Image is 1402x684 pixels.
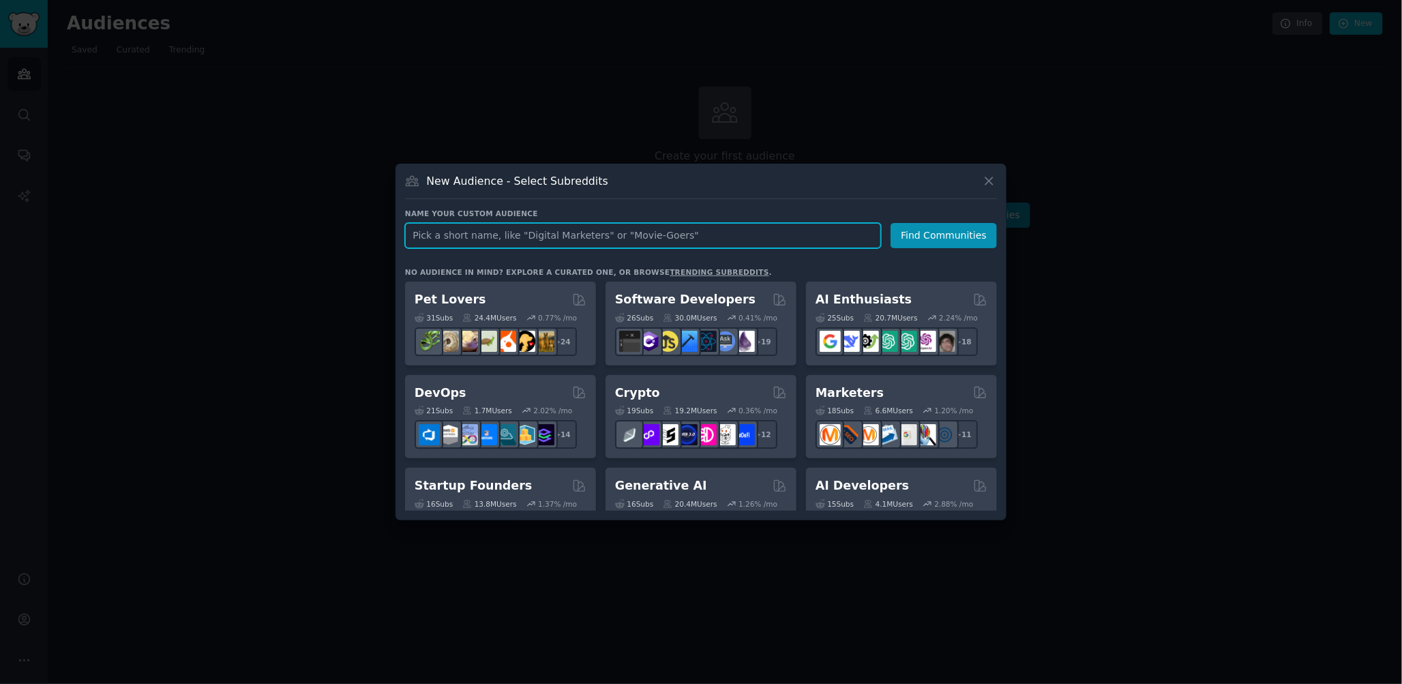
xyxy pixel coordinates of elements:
[638,331,659,352] img: csharp
[533,331,554,352] img: dogbreed
[415,406,453,415] div: 21 Sub s
[405,267,772,277] div: No audience in mind? Explore a curated one, or browse .
[638,424,659,445] img: 0xPolygon
[615,313,653,323] div: 26 Sub s
[476,331,497,352] img: turtle
[415,499,453,509] div: 16 Sub s
[863,499,913,509] div: 4.1M Users
[615,385,660,402] h2: Crypto
[863,406,913,415] div: 6.6M Users
[734,424,755,445] img: defi_
[739,313,777,323] div: 0.41 % /mo
[915,331,936,352] img: OpenAIDev
[619,424,640,445] img: ethfinance
[663,313,717,323] div: 30.0M Users
[619,331,640,352] img: software
[415,291,486,308] h2: Pet Lovers
[715,424,736,445] img: CryptoNews
[534,406,573,415] div: 2.02 % /mo
[934,331,955,352] img: ArtificalIntelligence
[749,420,777,449] div: + 12
[457,424,478,445] img: Docker_DevOps
[615,499,653,509] div: 16 Sub s
[816,385,884,402] h2: Marketers
[476,424,497,445] img: DevOpsLinks
[548,420,577,449] div: + 14
[676,424,698,445] img: web3
[462,499,516,509] div: 13.8M Users
[734,331,755,352] img: elixir
[495,424,516,445] img: platformengineering
[816,291,912,308] h2: AI Enthusiasts
[696,424,717,445] img: defiblockchain
[514,331,535,352] img: PetAdvice
[438,424,459,445] img: AWS_Certified_Experts
[427,174,608,188] h3: New Audience - Select Subreddits
[839,331,860,352] img: DeepSeek
[891,223,997,248] button: Find Communities
[538,499,577,509] div: 1.37 % /mo
[548,327,577,356] div: + 24
[657,331,678,352] img: learnjavascript
[816,477,909,494] h2: AI Developers
[533,424,554,445] img: PlatformEngineers
[415,477,532,494] h2: Startup Founders
[415,313,453,323] div: 31 Sub s
[816,499,854,509] div: 15 Sub s
[405,223,881,248] input: Pick a short name, like "Digital Marketers" or "Movie-Goers"
[670,268,769,276] a: trending subreddits
[935,499,974,509] div: 2.88 % /mo
[877,331,898,352] img: chatgpt_promptDesign
[820,331,841,352] img: GoogleGeminiAI
[858,424,879,445] img: AskMarketing
[715,331,736,352] img: AskComputerScience
[405,209,997,218] h3: Name your custom audience
[538,313,577,323] div: 0.77 % /mo
[816,313,854,323] div: 25 Sub s
[419,331,440,352] img: herpetology
[863,313,917,323] div: 20.7M Users
[415,385,466,402] h2: DevOps
[739,499,777,509] div: 1.26 % /mo
[816,406,854,415] div: 18 Sub s
[495,331,516,352] img: cockatiel
[820,424,841,445] img: content_marketing
[615,291,756,308] h2: Software Developers
[615,477,707,494] h2: Generative AI
[438,331,459,352] img: ballpython
[514,424,535,445] img: aws_cdk
[896,331,917,352] img: chatgpt_prompts_
[939,313,978,323] div: 2.24 % /mo
[949,420,978,449] div: + 11
[896,424,917,445] img: googleads
[839,424,860,445] img: bigseo
[915,424,936,445] img: MarketingResearch
[462,313,516,323] div: 24.4M Users
[457,331,478,352] img: leopardgeckos
[858,331,879,352] img: AItoolsCatalog
[696,331,717,352] img: reactnative
[739,406,777,415] div: 0.36 % /mo
[462,406,512,415] div: 1.7M Users
[419,424,440,445] img: azuredevops
[657,424,678,445] img: ethstaker
[663,406,717,415] div: 19.2M Users
[934,424,955,445] img: OnlineMarketing
[949,327,978,356] div: + 18
[749,327,777,356] div: + 19
[676,331,698,352] img: iOSProgramming
[935,406,974,415] div: 1.20 % /mo
[615,406,653,415] div: 19 Sub s
[877,424,898,445] img: Emailmarketing
[663,499,717,509] div: 20.4M Users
